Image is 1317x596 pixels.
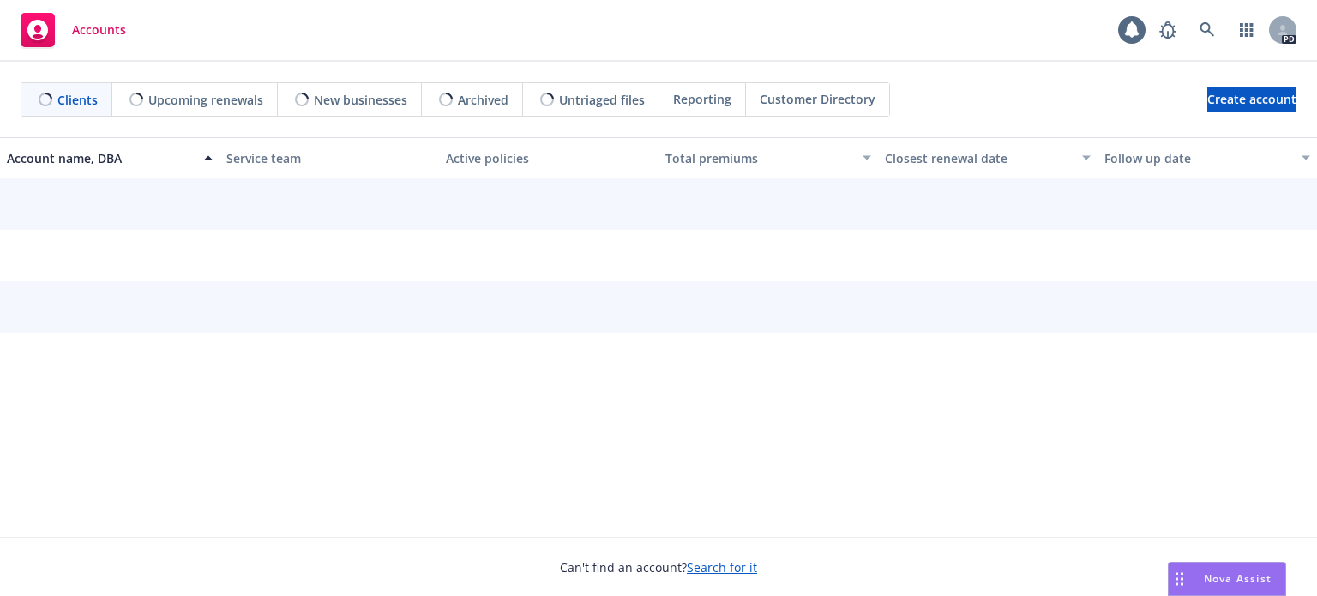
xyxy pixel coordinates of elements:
button: Active policies [439,137,658,178]
a: Create account [1207,87,1296,112]
span: Reporting [673,90,731,108]
span: Create account [1207,83,1296,116]
span: Nova Assist [1204,571,1272,586]
a: Search [1190,13,1224,47]
span: Customer Directory [760,90,875,108]
span: Can't find an account? [560,558,757,576]
div: Account name, DBA [7,149,194,167]
span: Clients [57,91,98,109]
div: Total premiums [665,149,852,167]
div: Drag to move [1169,563,1190,595]
button: Service team [219,137,439,178]
span: New businesses [314,91,407,109]
div: Active policies [446,149,652,167]
span: Archived [458,91,508,109]
span: Accounts [72,23,126,37]
a: Search for it [687,559,757,575]
span: Upcoming renewals [148,91,263,109]
div: Closest renewal date [885,149,1072,167]
button: Total premiums [658,137,878,178]
a: Report a Bug [1151,13,1185,47]
a: Accounts [14,6,133,54]
button: Follow up date [1097,137,1317,178]
a: Switch app [1230,13,1264,47]
div: Follow up date [1104,149,1291,167]
button: Nova Assist [1168,562,1286,596]
button: Closest renewal date [878,137,1097,178]
span: Untriaged files [559,91,645,109]
div: Service team [226,149,432,167]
